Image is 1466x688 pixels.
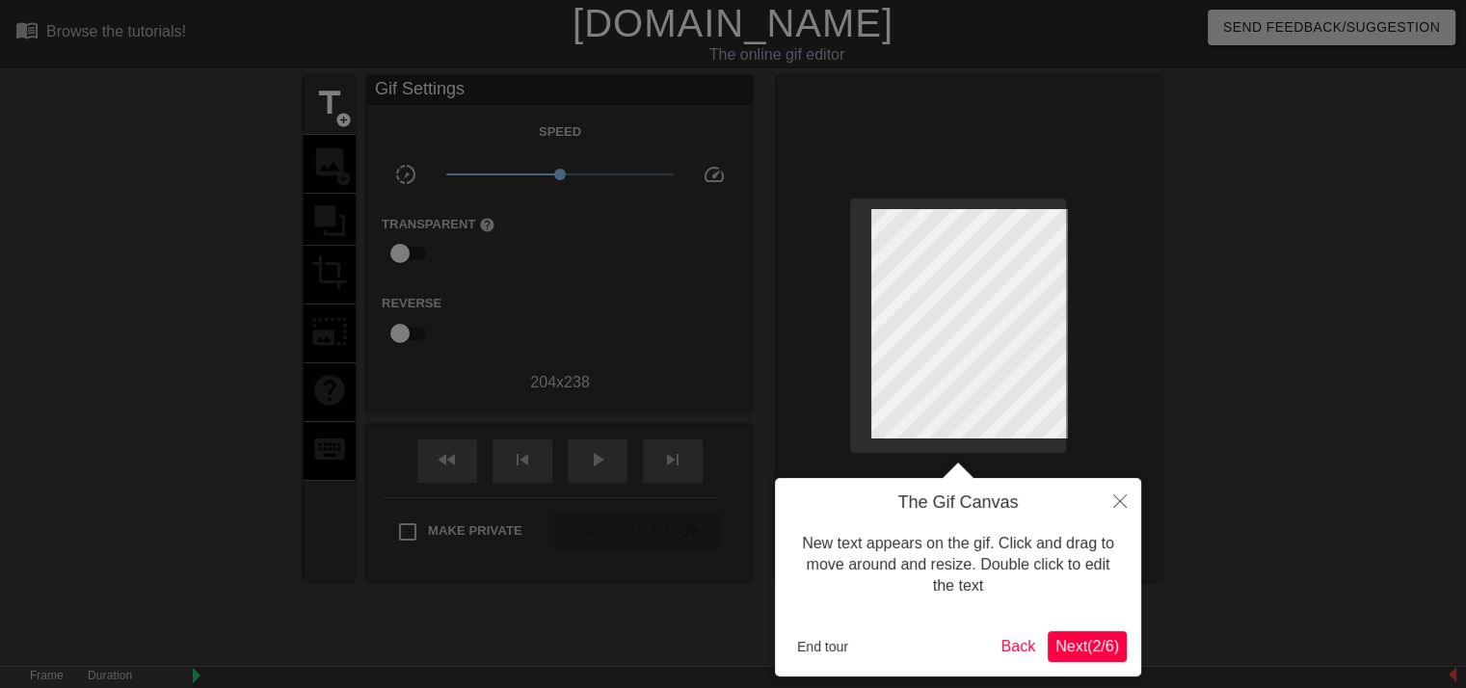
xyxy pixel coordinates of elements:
button: Next [1048,631,1127,662]
button: Close [1099,478,1141,522]
button: End tour [789,632,856,661]
div: New text appears on the gif. Click and drag to move around and resize. Double click to edit the text [789,514,1127,617]
button: Back [994,631,1044,662]
span: Next ( 2 / 6 ) [1055,638,1119,654]
h4: The Gif Canvas [789,492,1127,514]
